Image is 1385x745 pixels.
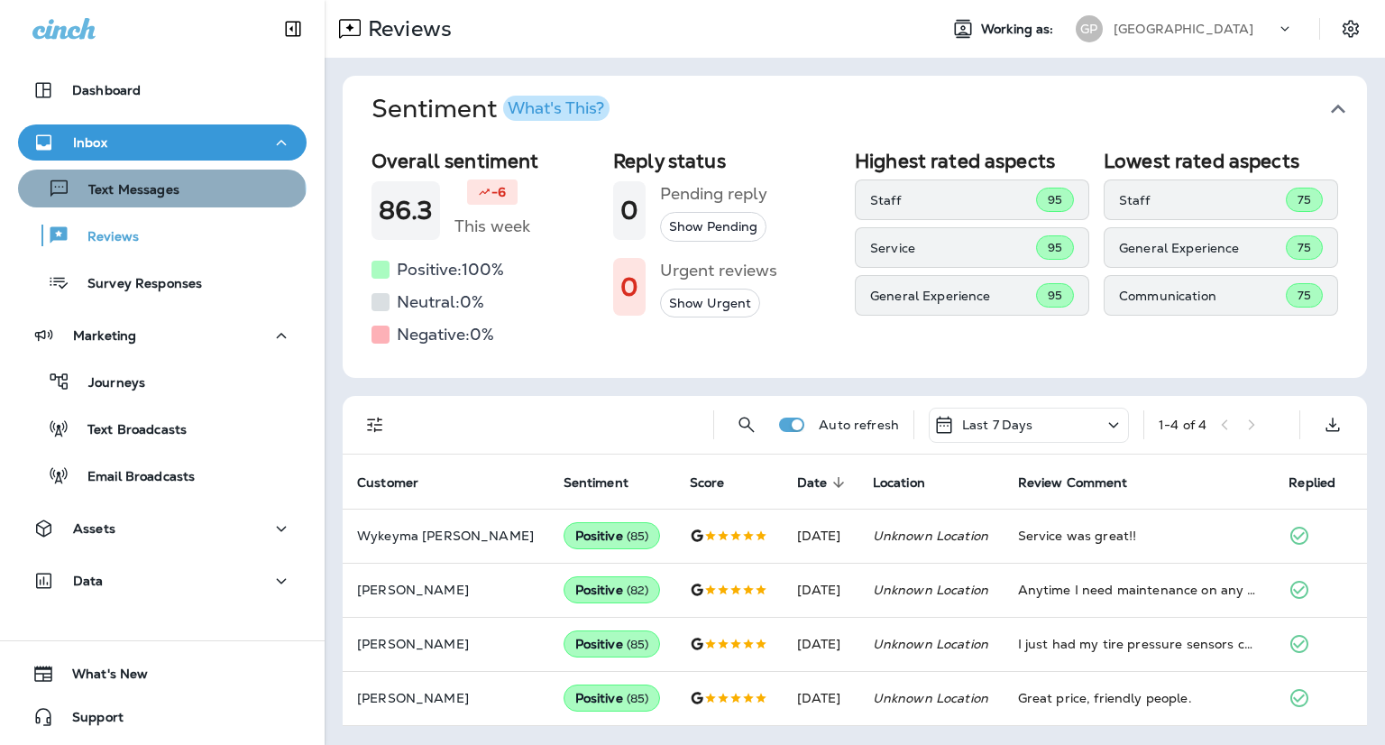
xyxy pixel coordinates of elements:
[54,710,124,731] span: Support
[18,170,307,207] button: Text Messages
[18,656,307,692] button: What's New
[690,474,748,491] span: Score
[18,409,307,447] button: Text Broadcasts
[357,474,442,491] span: Customer
[73,521,115,536] p: Assets
[783,617,858,671] td: [DATE]
[783,563,858,617] td: [DATE]
[1076,15,1103,42] div: GP
[1298,240,1311,255] span: 75
[564,630,661,658] div: Positive
[1159,418,1206,432] div: 1 - 4 of 4
[73,135,107,150] p: Inbox
[783,509,858,563] td: [DATE]
[564,576,661,603] div: Positive
[357,637,535,651] p: [PERSON_NAME]
[660,212,766,242] button: Show Pending
[1289,474,1359,491] span: Replied
[69,469,195,486] p: Email Broadcasts
[1119,193,1286,207] p: Staff
[379,196,433,225] h1: 86.3
[873,474,949,491] span: Location
[357,529,535,543] p: Wykeyma [PERSON_NAME]
[1018,689,1261,707] div: Great price, friendly people.
[564,475,628,491] span: Sentiment
[72,83,141,97] p: Dashboard
[18,124,307,161] button: Inbox
[627,583,649,598] span: ( 82 )
[620,196,638,225] h1: 0
[564,522,661,549] div: Positive
[18,72,307,108] button: Dashboard
[1018,635,1261,653] div: I just had my tire pressure sensors changed. They got me an immediately done a great job and was ...
[1018,527,1261,545] div: Service was great!!
[564,685,661,712] div: Positive
[268,11,318,47] button: Collapse Sidebar
[371,94,610,124] h1: Sentiment
[503,96,610,121] button: What's This?
[397,288,484,317] h5: Neutral: 0 %
[1048,288,1062,303] span: 95
[361,15,452,42] p: Reviews
[454,212,530,241] h5: This week
[870,193,1036,207] p: Staff
[1119,241,1286,255] p: General Experience
[873,636,988,652] em: Unknown Location
[870,241,1036,255] p: Service
[1018,474,1151,491] span: Review Comment
[873,582,988,598] em: Unknown Location
[962,418,1033,432] p: Last 7 Days
[18,363,307,400] button: Journeys
[18,456,307,494] button: Email Broadcasts
[1289,475,1335,491] span: Replied
[819,418,899,432] p: Auto refresh
[69,229,139,246] p: Reviews
[18,216,307,254] button: Reviews
[357,407,393,443] button: Filters
[660,179,767,208] h5: Pending reply
[1298,288,1311,303] span: 75
[70,182,179,199] p: Text Messages
[491,183,506,201] p: -6
[1104,150,1338,172] h2: Lowest rated aspects
[18,699,307,735] button: Support
[981,22,1058,37] span: Working as:
[613,150,840,172] h2: Reply status
[1298,192,1311,207] span: 75
[73,574,104,588] p: Data
[873,690,988,706] em: Unknown Location
[18,317,307,354] button: Marketing
[1119,289,1286,303] p: Communication
[70,375,145,392] p: Journeys
[627,637,649,652] span: ( 85 )
[1048,240,1062,255] span: 95
[783,671,858,725] td: [DATE]
[660,289,760,318] button: Show Urgent
[397,255,504,284] h5: Positive: 100 %
[18,263,307,301] button: Survey Responses
[357,583,535,597] p: [PERSON_NAME]
[855,150,1089,172] h2: Highest rated aspects
[620,272,638,302] h1: 0
[73,328,136,343] p: Marketing
[1048,192,1062,207] span: 95
[873,475,925,491] span: Location
[797,475,828,491] span: Date
[870,289,1036,303] p: General Experience
[797,474,851,491] span: Date
[873,528,988,544] em: Unknown Location
[357,76,1381,143] button: SentimentWhat's This?
[627,529,649,544] span: ( 85 )
[54,667,148,688] span: What's New
[1018,581,1261,599] div: Anytime I need maintenance on any vehicle or RV I call the crew at Great Plains. I get prompt ser...
[69,276,202,293] p: Survey Responses
[1018,475,1128,491] span: Review Comment
[397,320,494,349] h5: Negative: 0 %
[18,563,307,599] button: Data
[508,100,604,116] div: What's This?
[1335,13,1367,45] button: Settings
[18,510,307,547] button: Assets
[564,474,652,491] span: Sentiment
[357,691,535,705] p: [PERSON_NAME]
[627,691,649,706] span: ( 85 )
